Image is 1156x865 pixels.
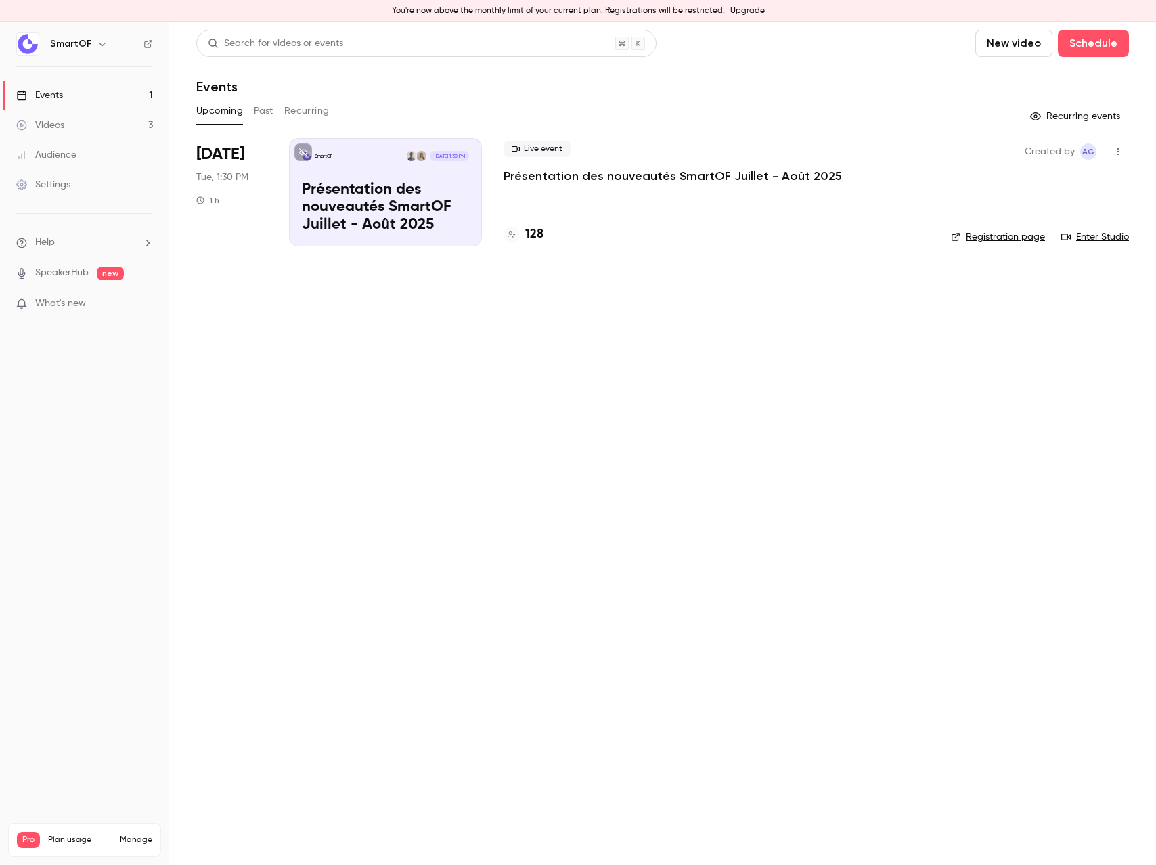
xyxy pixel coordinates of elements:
[196,143,244,165] span: [DATE]
[1024,106,1129,127] button: Recurring events
[289,138,482,246] a: Présentation des nouveautés SmartOF Juillet - Août 2025SmartOFAnaïs GrangerBarnabé Chauvin[DATE] ...
[416,151,426,160] img: Anaïs Granger
[17,832,40,848] span: Pro
[1082,143,1094,160] span: AG
[120,835,152,845] a: Manage
[430,151,468,160] span: [DATE] 1:30 PM
[284,100,330,122] button: Recurring
[525,225,543,244] h4: 128
[1025,143,1075,160] span: Created by
[196,79,238,95] h1: Events
[16,89,63,102] div: Events
[504,168,842,184] a: Présentation des nouveautés SmartOF Juillet - Août 2025
[254,100,273,122] button: Past
[16,118,64,132] div: Videos
[196,138,267,246] div: Aug 26 Tue, 1:30 PM (Europe/Paris)
[50,37,91,51] h6: SmartOF
[97,267,124,280] span: new
[1061,230,1129,244] a: Enter Studio
[35,296,86,311] span: What's new
[504,141,571,157] span: Live event
[975,30,1052,57] button: New video
[208,37,343,51] div: Search for videos or events
[48,835,112,845] span: Plan usage
[35,236,55,250] span: Help
[504,225,543,244] a: 128
[16,148,76,162] div: Audience
[1058,30,1129,57] button: Schedule
[196,100,243,122] button: Upcoming
[196,195,219,206] div: 1 h
[137,298,153,310] iframe: Noticeable Trigger
[196,171,248,184] span: Tue, 1:30 PM
[315,153,332,160] p: SmartOF
[407,151,416,160] img: Barnabé Chauvin
[951,230,1045,244] a: Registration page
[17,33,39,55] img: SmartOF
[730,5,765,16] a: Upgrade
[16,178,70,192] div: Settings
[16,236,153,250] li: help-dropdown-opener
[302,181,468,234] p: Présentation des nouveautés SmartOF Juillet - Août 2025
[35,266,89,280] a: SpeakerHub
[1080,143,1096,160] span: Anais Granger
